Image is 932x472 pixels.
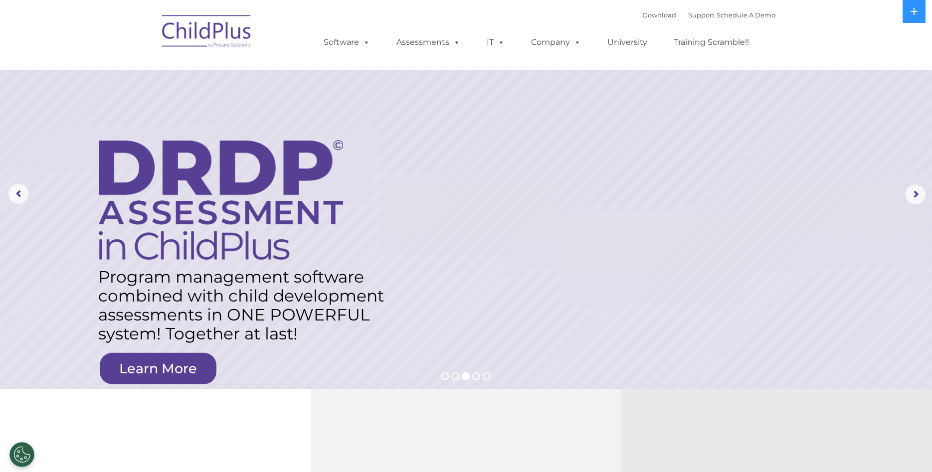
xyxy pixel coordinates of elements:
img: ChildPlus by Procare Solutions [157,8,257,58]
img: DRDP Assessment in ChildPlus [99,140,343,260]
rs-layer: Program management software combined with child development assessments in ONE POWERFUL system! T... [98,267,396,343]
a: Assessments [386,32,470,52]
a: Training Scramble!! [664,32,759,52]
a: Software [314,32,380,52]
a: University [597,32,657,52]
a: Learn More [100,353,216,384]
span: Last name [139,66,169,73]
button: Cookies Settings [9,442,34,467]
a: Schedule A Demo [717,11,775,19]
span: Phone number [139,107,181,114]
font: | [642,11,775,19]
a: Company [521,32,591,52]
a: Download [642,11,676,19]
a: Support [688,11,715,19]
a: IT [477,32,515,52]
